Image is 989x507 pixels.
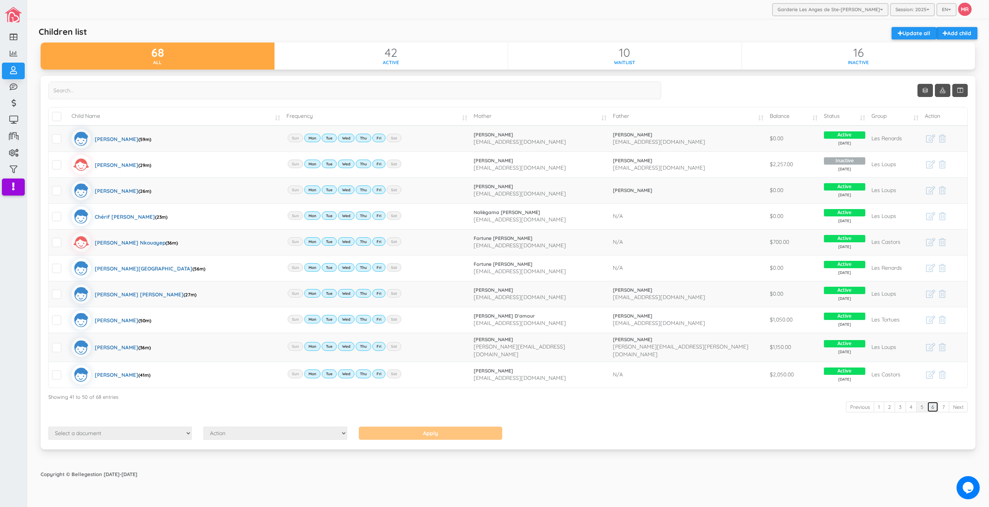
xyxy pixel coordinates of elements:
a: Fortune [PERSON_NAME] [474,261,607,268]
label: Wed [338,237,355,246]
label: Thu [356,289,371,298]
img: boyicon.svg [72,207,91,226]
label: Wed [338,160,355,168]
label: Sun [288,289,303,298]
a: [PERSON_NAME] D'amour [474,313,607,320]
label: Mon [304,160,321,168]
a: [PERSON_NAME] Nkouayep(36m) [72,233,178,252]
td: N/A [610,362,767,388]
div: 10 [508,46,742,59]
span: Inactive [824,157,865,165]
a: 1 [874,402,884,413]
a: 2 [884,402,895,413]
div: 68 [41,46,275,59]
div: Chérif [PERSON_NAME] [95,207,167,226]
div: [PERSON_NAME] [95,365,150,385]
span: Active [824,313,865,320]
img: boyicon.svg [72,310,91,330]
label: Sat [387,211,401,220]
label: Tue [322,211,337,220]
td: Group: activate to sort column ascending [868,107,922,126]
label: Mon [304,263,321,272]
span: [EMAIL_ADDRESS][DOMAIN_NAME] [613,320,705,327]
span: Active [824,261,865,268]
span: (27m) [184,292,196,298]
label: Tue [322,263,337,272]
label: Thu [356,369,371,378]
label: Wed [338,315,355,323]
span: (59m) [138,136,151,142]
span: (41m) [138,372,150,378]
label: Sat [387,185,401,194]
span: (26m) [138,188,151,194]
a: [PERSON_NAME] [474,157,607,164]
span: Active [824,287,865,294]
label: Sun [288,211,303,220]
td: Frequency: activate to sort column ascending [283,107,471,126]
label: Tue [322,160,337,168]
div: Inactive [742,59,975,66]
td: $0.00 [767,177,821,203]
label: Mon [304,315,321,323]
span: [EMAIL_ADDRESS][DOMAIN_NAME] [474,268,566,275]
div: 42 [275,46,508,59]
span: (29m) [138,162,151,168]
label: Tue [322,185,337,194]
span: [EMAIL_ADDRESS][DOMAIN_NAME] [474,242,566,249]
span: [DATE] [824,218,865,224]
img: girlicon.svg [72,155,91,174]
label: Tue [322,315,337,323]
label: Wed [338,263,355,272]
td: $700.00 [767,229,821,255]
td: Les Tortues [868,307,922,333]
span: (36m) [165,240,178,246]
label: Sun [288,315,303,323]
label: Wed [338,289,355,298]
td: $1,050.00 [767,307,821,333]
a: Add child [936,27,977,39]
a: [PERSON_NAME] [474,287,607,294]
span: [PERSON_NAME][EMAIL_ADDRESS][DOMAIN_NAME] [474,343,565,358]
label: Thu [356,342,371,350]
label: Sat [387,342,401,350]
span: [EMAIL_ADDRESS][DOMAIN_NAME] [474,190,566,197]
a: [PERSON_NAME][GEOGRAPHIC_DATA](56m) [72,259,205,278]
img: boyicon.svg [72,129,91,148]
label: Wed [338,211,355,220]
div: [PERSON_NAME] Nkouayep [95,233,178,252]
span: Active [824,367,865,375]
label: Thu [356,134,371,142]
img: boyicon.svg [72,338,91,357]
img: boyicon.svg [72,284,91,304]
span: [EMAIL_ADDRESS][DOMAIN_NAME] [474,294,566,301]
label: Sun [288,237,303,246]
div: [PERSON_NAME] [95,155,151,174]
label: Wed [338,342,355,350]
label: Fri [372,237,385,246]
label: Sat [387,369,401,378]
a: [PERSON_NAME] [PERSON_NAME](27m) [72,284,196,304]
a: [PERSON_NAME] [474,336,607,343]
label: Wed [338,134,355,142]
a: [PERSON_NAME] [474,131,607,138]
td: Balance: activate to sort column ascending [767,107,821,126]
a: [PERSON_NAME] [613,157,764,164]
label: Thu [356,185,371,194]
td: N/A [610,255,767,281]
label: Thu [356,263,371,272]
label: Tue [322,237,337,246]
input: Apply [359,427,502,440]
label: Thu [356,160,371,168]
label: Mon [304,289,321,298]
label: Tue [322,289,337,298]
label: Fri [372,289,385,298]
span: (50m) [138,318,151,323]
iframe: chat widget [957,476,981,499]
span: [DATE] [824,244,865,250]
td: Les Renards [868,255,922,281]
a: [PERSON_NAME] [613,313,764,320]
a: [PERSON_NAME] [613,131,764,138]
div: All [41,59,275,66]
a: [PERSON_NAME] [613,187,764,194]
td: Les Loups [868,333,922,362]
